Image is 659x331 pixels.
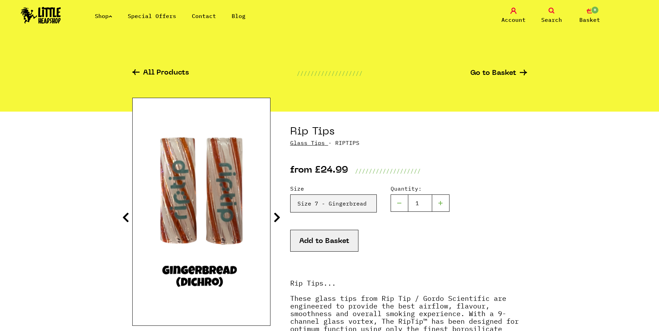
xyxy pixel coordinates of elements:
a: Shop [95,12,112,19]
a: Special Offers [128,12,176,19]
a: Go to Basket [470,70,527,77]
a: Contact [192,12,216,19]
a: Glass Tips [290,139,325,146]
a: Blog [232,12,246,19]
p: /////////////////// [355,167,421,175]
label: Size [290,184,377,193]
span: 0 [591,6,599,14]
a: 0 Basket [572,8,607,24]
img: Little Head Shop Logo [21,7,61,24]
label: Quantity: [391,184,449,193]
p: /////////////////// [297,69,363,77]
span: Basket [579,16,600,24]
span: Search [541,16,562,24]
input: 1 [408,194,432,212]
h1: Rip Tips [290,125,527,139]
p: from £24.99 [290,167,348,175]
button: Add to Basket [290,230,358,252]
p: · RIPTIPS [290,139,527,147]
span: Account [501,16,526,24]
img: Rip Tips image 17 [133,126,270,298]
a: Search [534,8,569,24]
a: All Products [132,69,189,77]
